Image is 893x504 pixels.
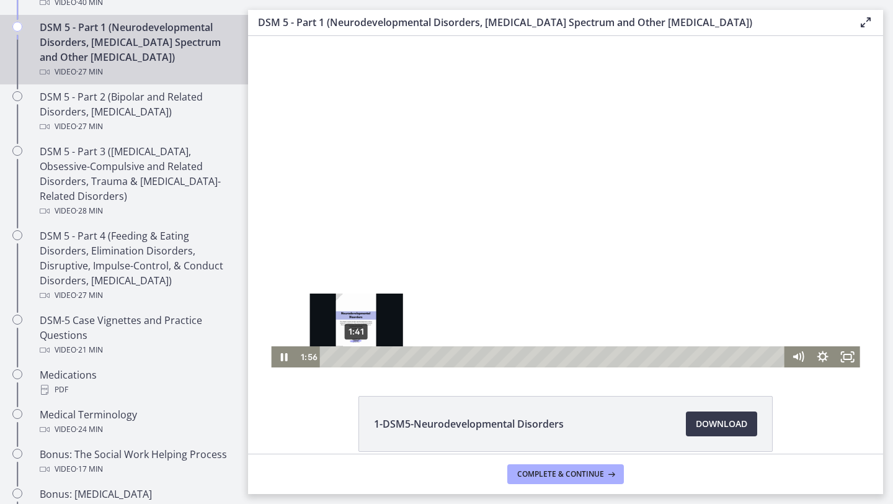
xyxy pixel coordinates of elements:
div: DSM 5 - Part 2 (Bipolar and Related Disorders, [MEDICAL_DATA]) [40,89,233,134]
div: DSM 5 - Part 3 ([MEDICAL_DATA], Obsessive-Compulsive and Related Disorders, Trauma & [MEDICAL_DAT... [40,144,233,218]
span: · 27 min [76,288,103,303]
div: DSM-5 Case Vignettes and Practice Questions [40,313,233,358]
div: Video [40,119,233,134]
button: Fullscreen [587,310,612,331]
h3: DSM 5 - Part 1 (Neurodevelopmental Disorders, [MEDICAL_DATA] Spectrum and Other [MEDICAL_DATA]) [258,15,838,30]
div: Video [40,65,233,79]
span: Complete & continue [517,469,604,479]
div: Bonus: The Social Work Helping Process [40,447,233,477]
button: Show settings menu [562,310,587,331]
div: Video [40,204,233,218]
div: DSM 5 - Part 4 (Feeding & Eating Disorders, Elimination Disorders, Disruptive, Impulse-Control, &... [40,228,233,303]
span: · 27 min [76,65,103,79]
div: PDF [40,382,233,397]
div: Medical Terminology [40,407,233,437]
iframe: Video Lesson [248,36,883,367]
span: · 21 min [76,343,103,358]
div: Video [40,422,233,437]
div: DSM 5 - Part 1 (Neurodevelopmental Disorders, [MEDICAL_DATA] Spectrum and Other [MEDICAL_DATA]) [40,20,233,79]
span: · 28 min [76,204,103,218]
div: Medications [40,367,233,397]
span: · 27 min [76,119,103,134]
a: Download [686,412,757,436]
span: · 24 min [76,422,103,437]
div: Video [40,288,233,303]
div: Video [40,462,233,477]
button: Complete & continue [507,464,624,484]
div: Video [40,343,233,358]
span: 1-DSM5-Neurodevelopmental Disorders [374,416,564,431]
span: · 17 min [76,462,103,477]
button: Mute [538,310,562,331]
span: Download [696,416,747,431]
